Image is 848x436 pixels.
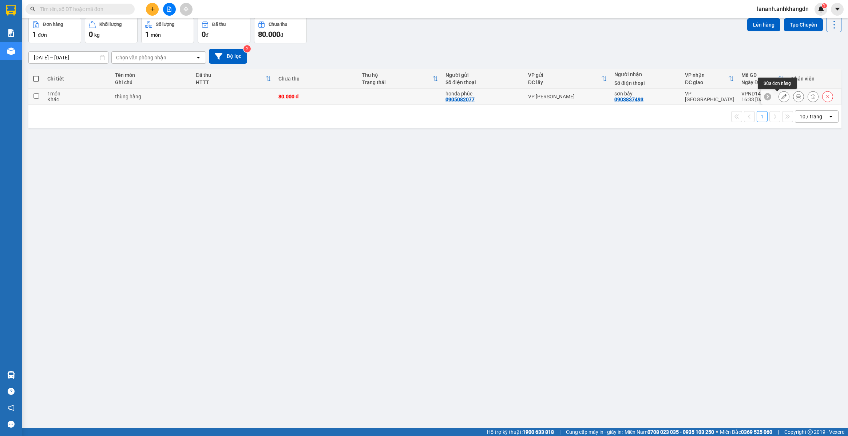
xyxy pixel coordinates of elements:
[146,3,159,16] button: plus
[834,6,841,12] span: caret-down
[151,32,161,38] span: món
[528,72,601,78] div: VP gửi
[685,91,734,102] div: VP [GEOGRAPHIC_DATA]
[757,111,768,122] button: 1
[258,30,280,39] span: 80.000
[784,18,823,31] button: Tạo Chuyến
[528,94,607,99] div: VP [PERSON_NAME]
[269,22,287,27] div: Chưa thu
[183,7,189,12] span: aim
[167,7,172,12] span: file-add
[808,429,813,435] span: copyright
[445,79,521,85] div: Số điện thoại
[47,91,108,97] div: 1 món
[445,72,521,78] div: Người gửi
[685,72,728,78] div: VP nhận
[40,5,126,13] input: Tìm tên, số ĐT hoặc mã đơn
[163,3,176,16] button: file-add
[614,97,643,102] div: 0903837493
[614,80,678,86] div: Số điện thoại
[741,91,784,97] div: VPND1409250001
[180,3,193,16] button: aim
[195,55,201,60] svg: open
[202,30,206,39] span: 0
[822,3,827,8] sup: 1
[445,91,521,97] div: honda phúc
[156,22,174,27] div: Số lượng
[647,429,714,435] strong: 0708 023 035 - 0935 103 250
[243,45,251,52] sup: 2
[741,79,778,85] div: Ngày ĐH
[566,428,623,436] span: Cung cấp máy in - giấy in:
[791,76,837,82] div: Nhân viên
[254,17,307,43] button: Chưa thu80.000đ
[8,404,15,411] span: notification
[99,22,122,27] div: Khối lượng
[681,69,738,89] th: Toggle SortBy
[30,7,35,12] span: search
[445,97,475,102] div: 0905082077
[47,97,108,102] div: Khác
[196,79,265,85] div: HTTT
[32,30,36,39] span: 1
[614,91,678,97] div: sơn bấy
[141,17,194,43] button: Số lượng1món
[828,114,834,119] svg: open
[523,429,554,435] strong: 1900 633 818
[196,72,265,78] div: Đã thu
[150,7,155,12] span: plus
[8,388,15,395] span: question-circle
[43,22,63,27] div: Đơn hàng
[209,49,247,64] button: Bộ lọc
[198,17,250,43] button: Đã thu0đ
[7,47,15,55] img: warehouse-icon
[85,17,138,43] button: Khối lượng0kg
[528,79,601,85] div: ĐC lấy
[192,69,275,89] th: Toggle SortBy
[778,428,779,436] span: |
[524,69,611,89] th: Toggle SortBy
[278,76,354,82] div: Chưa thu
[7,371,15,379] img: warehouse-icon
[115,72,189,78] div: Tên món
[778,91,789,102] div: Sửa đơn hàng
[716,431,718,433] span: ⚪️
[94,32,100,38] span: kg
[278,94,354,99] div: 80.000 đ
[831,3,844,16] button: caret-down
[38,32,47,38] span: đơn
[747,18,780,31] button: Lên hàng
[212,22,226,27] div: Đã thu
[28,17,81,43] button: Đơn hàng1đơn
[741,429,772,435] strong: 0369 525 060
[47,76,108,82] div: Chi tiết
[115,79,189,85] div: Ghi chú
[751,4,815,13] span: lananh.anhkhangdn
[6,5,16,16] img: logo-vxr
[358,69,441,89] th: Toggle SortBy
[280,32,283,38] span: đ
[800,113,822,120] div: 10 / trang
[685,79,728,85] div: ĐC giao
[206,32,209,38] span: đ
[738,69,788,89] th: Toggle SortBy
[818,6,824,12] img: icon-new-feature
[115,94,189,99] div: thùng hàng
[7,29,15,37] img: solution-icon
[741,97,784,102] div: 16:33 [DATE]
[362,79,432,85] div: Trạng thái
[89,30,93,39] span: 0
[116,54,166,61] div: Chọn văn phòng nhận
[29,52,108,63] input: Select a date range.
[559,428,560,436] span: |
[720,428,772,436] span: Miền Bắc
[758,78,797,89] div: Sửa đơn hàng
[8,421,15,428] span: message
[741,72,778,78] div: Mã GD
[145,30,149,39] span: 1
[823,3,825,8] span: 1
[362,72,432,78] div: Thu hộ
[614,71,678,77] div: Người nhận
[487,428,554,436] span: Hỗ trợ kỹ thuật:
[625,428,714,436] span: Miền Nam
